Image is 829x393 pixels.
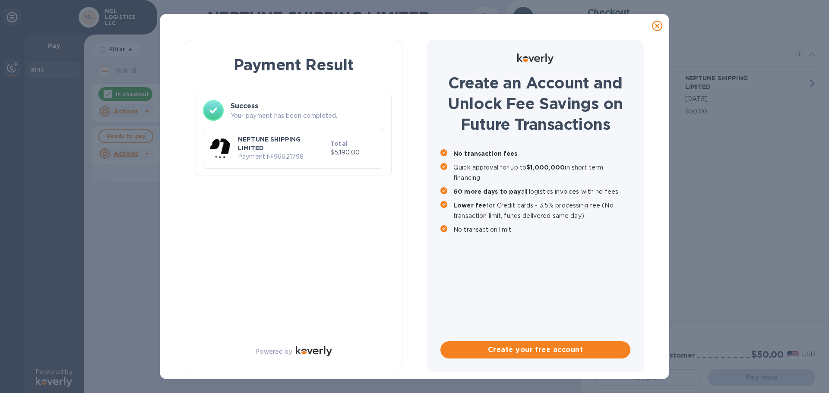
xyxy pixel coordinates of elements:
button: Create your free account [440,341,630,358]
p: all logistics invoices with no fees [453,186,630,197]
h1: Payment Result [199,54,388,75]
b: Lower fee [453,202,486,209]
h1: Create an Account and Unlock Fee Savings on Future Transactions [440,72,630,135]
img: Logo [296,346,332,356]
p: Your payment has been completed. [231,111,384,120]
p: $5,190.00 [330,148,377,157]
b: Total [330,140,348,147]
span: Create your free account [447,345,623,355]
p: Payment № 96621798 [238,152,327,161]
h3: Success [231,101,384,111]
b: No transaction fees [453,150,518,157]
p: Quick approval for up to in short term financing [453,162,630,183]
p: for Credit cards - 3.5% processing fee (No transaction limit, funds delivered same day) [453,200,630,221]
b: $1,000,000 [526,164,565,171]
p: No transaction limit [453,224,630,235]
p: NEPTUNE SHIPPING LIMITED [238,135,327,152]
img: Logo [517,53,554,64]
b: 60 more days to pay [453,188,521,195]
p: Powered by [255,347,292,356]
